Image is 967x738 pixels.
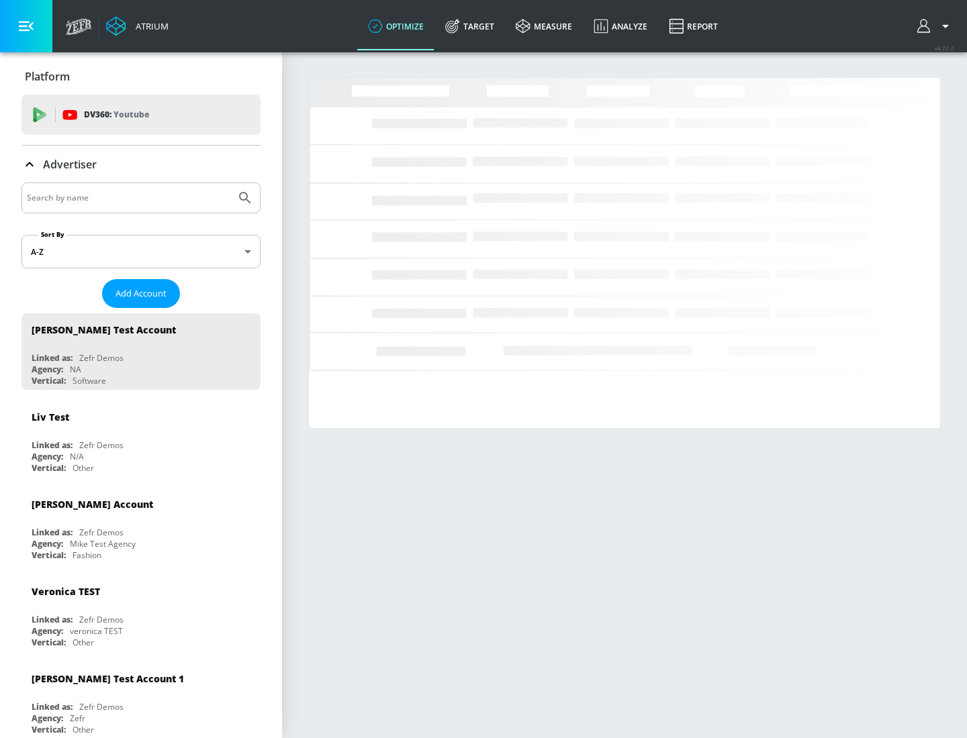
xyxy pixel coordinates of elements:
[21,488,261,564] div: [PERSON_NAME] AccountLinked as:Zefr DemosAgency:Mike Test AgencyVertical:Fashion
[32,527,73,538] div: Linked as:
[32,538,63,549] div: Agency:
[434,2,505,50] a: Target
[113,107,149,121] p: Youtube
[73,462,94,474] div: Other
[32,439,73,451] div: Linked as:
[73,375,106,386] div: Software
[70,538,136,549] div: Mike Test Agency
[32,364,63,375] div: Agency:
[79,439,124,451] div: Zefr Demos
[21,401,261,477] div: Liv TestLinked as:Zefr DemosAgency:N/AVertical:Other
[658,2,729,50] a: Report
[357,2,434,50] a: optimize
[32,462,66,474] div: Vertical:
[70,364,81,375] div: NA
[79,701,124,713] div: Zefr Demos
[130,20,169,32] div: Atrium
[21,95,261,135] div: DV360: Youtube
[32,614,73,625] div: Linked as:
[21,146,261,183] div: Advertiser
[79,352,124,364] div: Zefr Demos
[32,411,69,423] div: Liv Test
[21,575,261,651] div: Veronica TESTLinked as:Zefr DemosAgency:veronica TESTVertical:Other
[102,279,180,308] button: Add Account
[116,286,167,301] span: Add Account
[32,375,66,386] div: Vertical:
[73,724,94,735] div: Other
[106,16,169,36] a: Atrium
[32,323,176,336] div: [PERSON_NAME] Test Account
[32,637,66,648] div: Vertical:
[583,2,658,50] a: Analyze
[70,713,85,724] div: Zefr
[79,527,124,538] div: Zefr Demos
[21,313,261,390] div: [PERSON_NAME] Test AccountLinked as:Zefr DemosAgency:NAVertical:Software
[32,498,153,511] div: [PERSON_NAME] Account
[21,58,261,95] div: Platform
[32,724,66,735] div: Vertical:
[21,235,261,268] div: A-Z
[32,625,63,637] div: Agency:
[32,585,100,598] div: Veronica TEST
[25,69,70,84] p: Platform
[73,637,94,648] div: Other
[79,614,124,625] div: Zefr Demos
[32,672,184,685] div: [PERSON_NAME] Test Account 1
[32,713,63,724] div: Agency:
[32,701,73,713] div: Linked as:
[32,451,63,462] div: Agency:
[505,2,583,50] a: measure
[38,230,67,239] label: Sort By
[73,549,101,561] div: Fashion
[935,44,954,52] span: v 4.22.2
[32,352,73,364] div: Linked as:
[70,451,84,462] div: N/A
[27,189,230,207] input: Search by name
[84,107,149,122] p: DV360:
[43,157,97,172] p: Advertiser
[32,549,66,561] div: Vertical:
[70,625,123,637] div: veronica TEST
